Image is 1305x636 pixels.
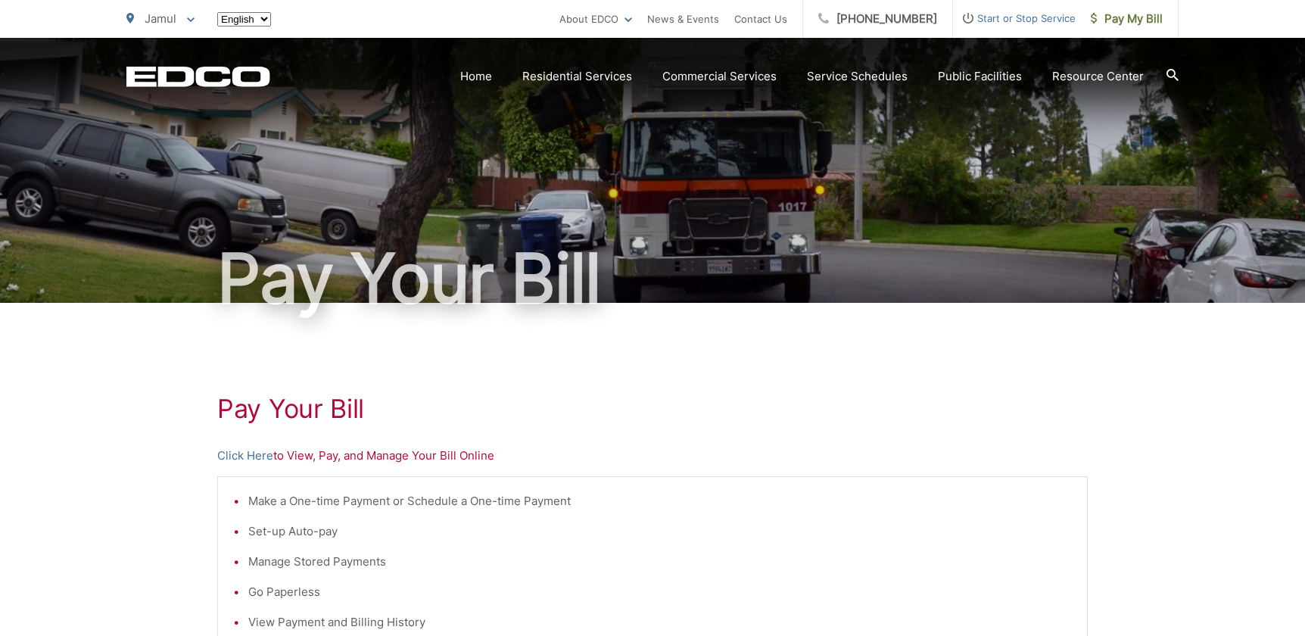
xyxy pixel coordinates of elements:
a: Public Facilities [938,67,1022,86]
li: Go Paperless [248,583,1072,601]
a: News & Events [647,10,719,28]
li: Manage Stored Payments [248,553,1072,571]
a: Commercial Services [662,67,777,86]
a: Residential Services [522,67,632,86]
a: Click Here [217,447,273,465]
h1: Pay Your Bill [126,241,1179,316]
a: EDCD logo. Return to the homepage. [126,66,270,87]
li: Make a One-time Payment or Schedule a One-time Payment [248,492,1072,510]
a: Resource Center [1052,67,1144,86]
li: View Payment and Billing History [248,613,1072,631]
span: Jamul [145,11,176,26]
select: Select a language [217,12,271,26]
li: Set-up Auto-pay [248,522,1072,541]
h1: Pay Your Bill [217,394,1088,424]
a: About EDCO [559,10,632,28]
a: Service Schedules [807,67,908,86]
a: Home [460,67,492,86]
p: to View, Pay, and Manage Your Bill Online [217,447,1088,465]
a: Contact Us [734,10,787,28]
span: Pay My Bill [1091,10,1163,28]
